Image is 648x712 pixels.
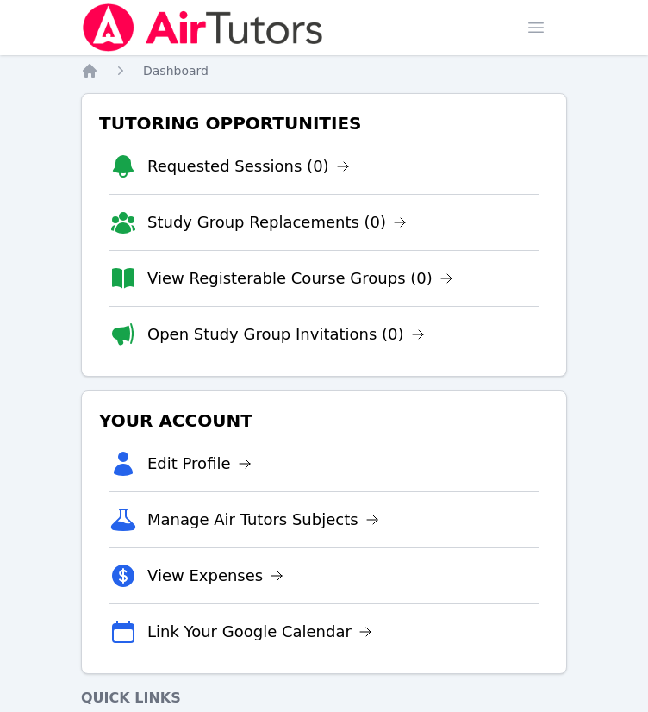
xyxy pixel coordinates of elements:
span: Dashboard [143,64,209,78]
a: View Registerable Course Groups (0) [147,266,453,290]
nav: Breadcrumb [81,62,567,79]
img: Air Tutors [81,3,325,52]
a: View Expenses [147,564,283,588]
a: Study Group Replacements (0) [147,210,407,234]
h3: Your Account [96,405,552,436]
a: Dashboard [143,62,209,79]
a: Edit Profile [147,452,252,476]
a: Link Your Google Calendar [147,620,372,644]
a: Open Study Group Invitations (0) [147,322,425,347]
h4: Quick Links [81,688,567,709]
h3: Tutoring Opportunities [96,108,552,139]
a: Requested Sessions (0) [147,154,350,178]
a: Manage Air Tutors Subjects [147,508,379,532]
